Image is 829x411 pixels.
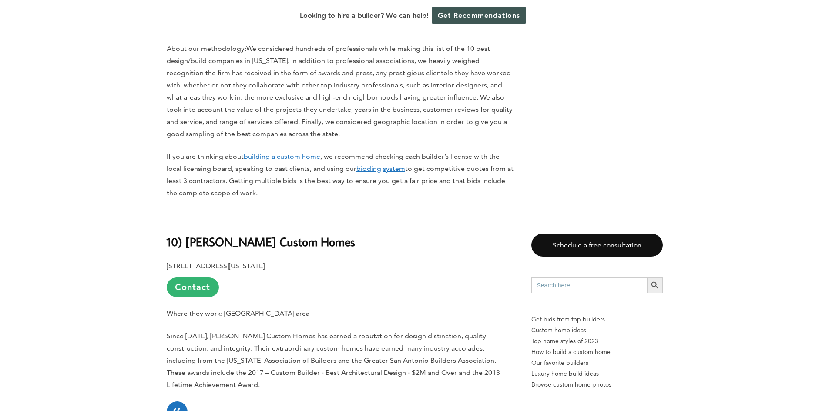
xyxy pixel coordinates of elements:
[650,281,660,290] svg: Search
[531,314,663,325] p: Get bids from top builders
[531,336,663,347] a: Top home styles of 2023
[531,347,663,358] a: How to build a custom home
[356,164,381,173] u: bidding
[167,234,355,249] b: 10) [PERSON_NAME] Custom Homes
[244,152,320,160] a: building a custom home
[167,150,514,199] p: If you are thinking about , we recommend checking each builder’s license with the local licensing...
[167,260,514,297] p: [STREET_ADDRESS][US_STATE]
[383,164,405,173] u: system
[531,358,663,368] a: Our favorite builders
[531,368,663,379] a: Luxury home build ideas
[167,277,219,297] a: Contact
[531,234,663,257] a: Schedule a free consultation
[531,325,663,336] a: Custom home ideas
[167,332,500,389] span: Since [DATE], [PERSON_NAME] Custom Homes has earned a reputation for design distinction, quality ...
[167,309,309,317] b: Where they work: [GEOGRAPHIC_DATA] area
[531,277,647,293] input: Search here...
[167,44,246,53] b: About our methodology:
[531,379,663,390] a: Browse custom home photos
[432,7,526,24] a: Get Recommendations
[167,44,513,138] span: We considered hundreds of professionals while making this list of the 10 best design/build compan...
